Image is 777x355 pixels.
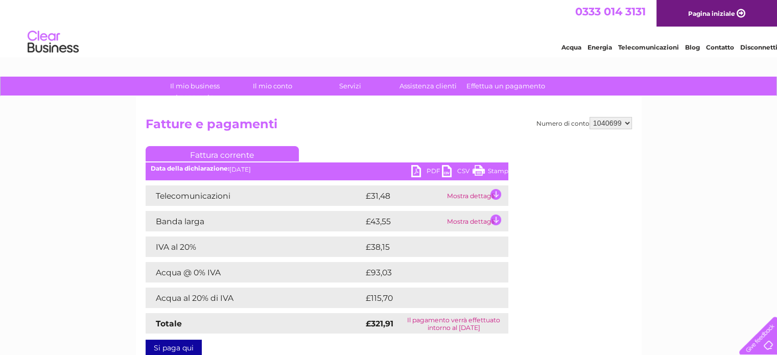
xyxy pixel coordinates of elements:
[156,191,230,201] font: Telecomunicazioni
[366,191,390,201] font: £31,48
[457,167,469,175] font: CSV
[154,343,194,352] font: Si paga qui
[575,5,646,18] a: 0333 014 3131
[156,242,196,252] font: IVA al 20%
[27,27,79,58] img: logo.png
[466,82,545,90] font: Effettua un pagamento
[146,116,277,131] font: Fatture e pagamenti
[153,77,237,96] a: Il mio business trasparente
[151,164,229,172] font: Data della dichiarazione:
[463,77,548,96] a: Effettua un pagamento
[706,43,734,51] a: Contatto
[407,316,500,323] font: Il pagamento verrà effettuato
[561,43,581,51] a: Acqua
[156,319,182,328] font: Totale
[230,77,315,96] a: Il mio conto
[339,82,361,90] font: Servizi
[229,165,251,173] font: [DATE]
[190,150,254,160] font: Fattura corrente
[366,242,390,252] font: £38,15
[156,268,221,277] font: Acqua @ 0% IVA
[688,10,735,17] font: Pagina iniziale
[386,77,470,96] a: Assistenza clienti
[156,217,204,226] font: Banda larga
[447,192,495,200] font: Mostra dettagli
[366,268,392,277] font: £93,03
[447,218,495,225] font: Mostra dettagli
[618,43,679,51] a: Telecomunicazioni
[366,319,393,328] font: £321,91
[156,293,233,303] font: Acqua al 20% di IVA
[170,82,220,101] font: Il mio business trasparente
[366,217,391,226] font: £43,55
[399,82,457,90] font: Assistenza clienti
[428,323,480,331] font: intorno al [DATE]
[442,165,473,180] a: CSV
[685,43,700,51] a: Blog
[308,77,392,96] a: Servizi
[411,165,442,180] a: PDF
[488,167,512,175] font: Stampa
[536,120,590,127] font: Numero di conto
[366,293,393,303] font: £115,70
[152,10,617,45] font: Clear Business è un nome commerciale di Verastar Limited (registrata in [GEOGRAPHIC_DATA] e [GEOG...
[587,43,612,51] a: Energia
[253,82,292,90] font: Il mio conto
[427,167,440,175] font: PDF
